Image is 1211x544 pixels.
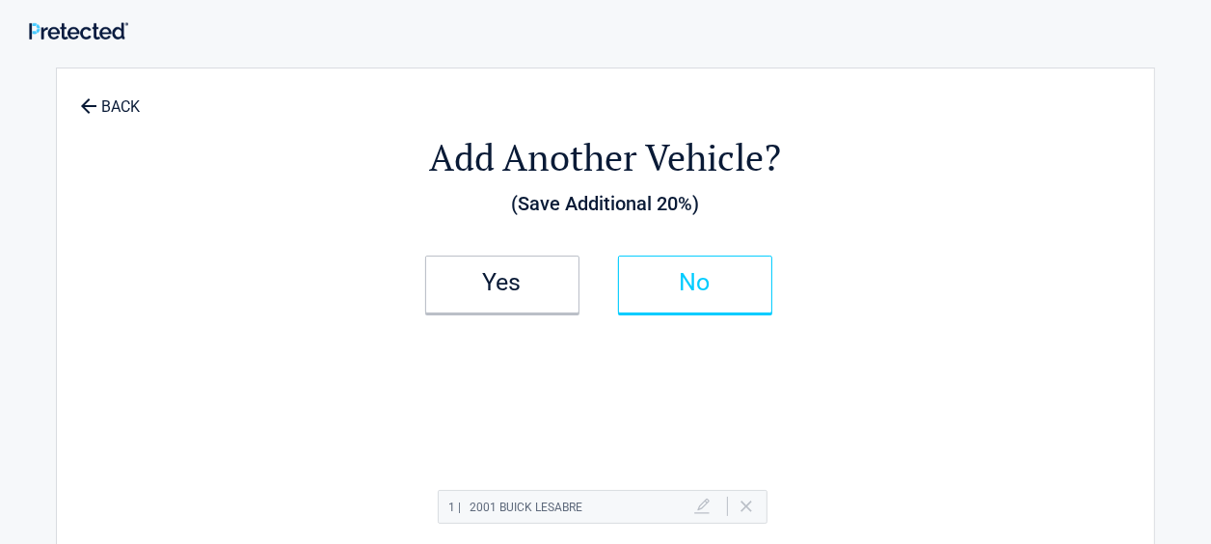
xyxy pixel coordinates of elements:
h3: (Save Additional 20%) [163,187,1048,220]
h2: 2001 Buick LESABRE [448,496,582,520]
span: 1 | [448,501,461,514]
h2: Yes [445,276,559,289]
h2: No [638,276,752,289]
img: Main Logo [29,22,128,41]
h2: Add Another Vehicle? [163,133,1048,182]
a: Delete [740,501,752,512]
a: BACK [76,81,144,115]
